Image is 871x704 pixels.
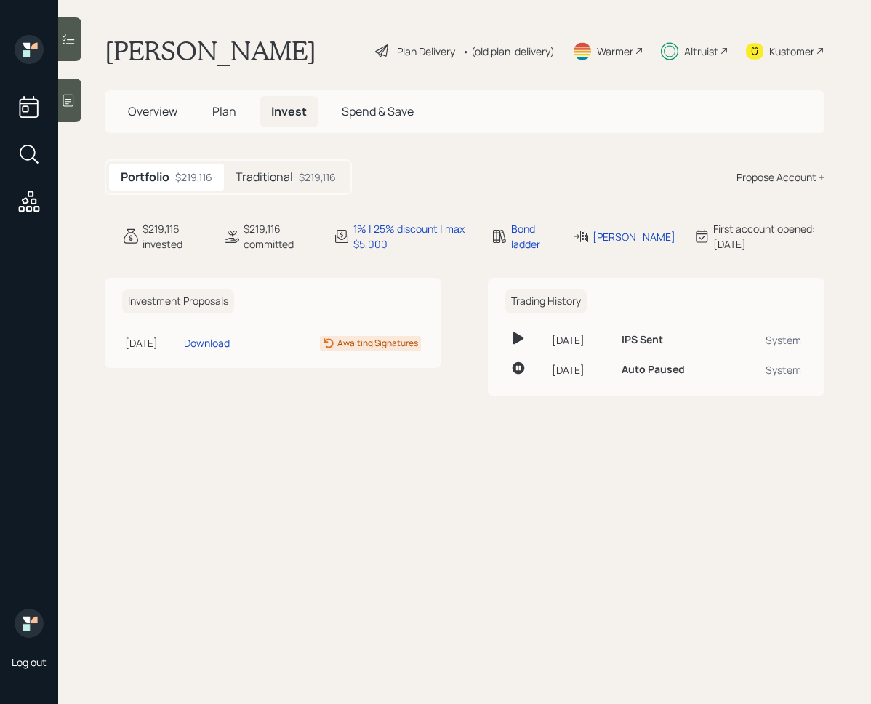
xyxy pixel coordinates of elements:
[552,332,610,348] div: [DATE]
[122,289,234,313] h6: Investment Proposals
[12,655,47,669] div: Log out
[505,289,587,313] h6: Trading History
[337,337,418,350] div: Awaiting Signatures
[462,44,555,59] div: • (old plan-delivery)
[622,364,685,376] h6: Auto Paused
[184,335,230,351] div: Download
[736,169,824,185] div: Propose Account +
[353,221,474,252] div: 1% | 25% discount | max $5,000
[121,170,169,184] h5: Portfolio
[593,229,675,244] div: [PERSON_NAME]
[244,221,316,252] div: $219,116 committed
[511,221,554,252] div: Bond ladder
[622,334,663,346] h6: IPS Sent
[125,335,178,351] div: [DATE]
[739,332,801,348] div: System
[739,362,801,377] div: System
[212,103,236,119] span: Plan
[769,44,814,59] div: Kustomer
[299,169,336,185] div: $219,116
[236,170,293,184] h5: Traditional
[128,103,177,119] span: Overview
[552,362,610,377] div: [DATE]
[397,44,455,59] div: Plan Delivery
[175,169,212,185] div: $219,116
[143,221,206,252] div: $219,116 invested
[597,44,633,59] div: Warmer
[342,103,414,119] span: Spend & Save
[15,609,44,638] img: retirable_logo.png
[713,221,824,252] div: First account opened: [DATE]
[271,103,307,119] span: Invest
[684,44,718,59] div: Altruist
[105,35,316,67] h1: [PERSON_NAME]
